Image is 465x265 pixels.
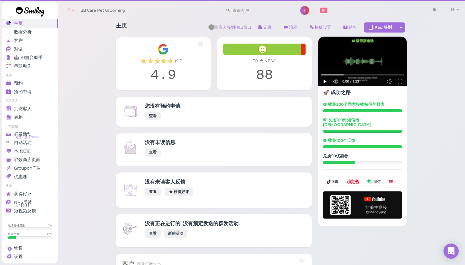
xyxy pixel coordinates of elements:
[80,2,125,19] span: BB Care Pet Grooming
[14,38,23,43] span: 客户
[338,22,362,33] a: 销售
[165,188,193,196] a: 获得好评
[14,63,32,69] span: 串联动作
[14,166,41,171] span: Groupon广告
[145,139,177,145] h4: 没有未读信息.
[2,207,58,215] a: 短视频反馈
[2,105,58,113] a: 到访客人
[2,244,58,252] a: 销售
[175,58,183,64] span: ( 96 )
[323,89,402,95] h4: 🚀 成功之路
[2,28,58,36] a: 数据分析
[145,112,161,120] a: 查看
[2,62,58,70] a: 串联动作
[14,157,40,162] span: 谷歌商店页面
[8,223,25,227] div: 电话分钟用量
[145,229,161,238] a: 查看
[2,155,58,164] a: 谷歌商店页面
[323,161,355,164] div: 20
[323,117,402,127] h5: 发送100封短信给[DEMOGRAPHIC_DATA]
[2,190,58,198] a: 获得好评
[2,53,58,62] a: 🤖 AI前台助手
[443,244,459,259] div: Open Intercom Messenger
[145,188,161,196] a: 查看
[2,19,58,28] a: 主页
[253,22,277,33] button: 记录
[2,73,58,78] li: 预约
[2,130,58,138] a: 群发活动 短信币量: $129.90
[318,37,407,86] img: AI receptionist
[364,22,397,33] div: iPad 签到
[14,21,23,26] span: 主页
[2,124,58,129] li: 市场营销
[223,58,306,64] div: 30-天 NPS®
[14,254,23,259] span: 设置
[14,29,32,35] span: 数据分析
[14,106,32,111] span: 到访客人
[2,36,58,45] a: 客户
[323,102,402,107] h5: 收集300个同意接收短信的顾客
[14,46,23,52] span: 对话
[164,229,187,238] a: 新的活动
[48,223,52,227] div: 1 %
[323,138,402,143] h5: 收集100个反馈
[2,79,58,87] a: 预约
[14,148,32,154] span: 本地页面
[14,174,27,179] span: 优惠卷
[14,208,36,214] span: 短视频反馈
[14,140,32,145] span: 自动活动
[122,182,139,198] img: Inbox
[2,87,58,96] a: 预约申请
[2,198,58,207] a: NPS反馈 NPS® 88
[14,131,32,137] span: 群发活动
[279,22,303,33] a: 演示
[116,22,127,34] h1: 主页
[46,232,52,236] div: 18 %
[122,103,139,119] img: Inbox
[145,220,240,226] h4: 没有正在进行的, 没有预定发送的群发活动.
[14,55,43,60] span: 🤖 AI前台助手
[219,25,251,34] span: 客人签到弹出窗口
[2,164,58,172] a: Groupon广告
[145,148,161,157] a: 查看
[367,179,381,184] img: wechat-a99521bb4f7854bbf8f190d1356e2cdb.png
[223,67,306,84] div: 88
[2,113,58,122] a: 表格
[14,89,32,94] span: 预约申请
[2,172,58,181] a: 优惠卷
[14,81,23,86] span: 预约
[122,139,139,156] img: Inbox
[145,179,193,185] h4: 没有未读客人反馈.
[122,220,139,237] img: Inbox
[2,147,58,155] a: 本地页面
[347,179,359,184] img: xhs-786d23addd57f6a2be217d5a65f4ab6b.png
[16,135,39,140] span: 短信币量: $129.90
[323,191,402,219] img: youtube-h-92280983ece59b2848f85fc261e8ffad.png
[2,45,58,53] a: 对话
[14,191,32,196] span: 获得好评
[158,44,169,55] img: Google__G__Logo-edd0e34f60d7ca4a2f4ece79cff21ae3.svg
[2,184,58,188] li: 反馈
[2,99,58,103] li: 到访客人
[122,67,204,84] div: 4.9
[8,232,19,236] div: 短信用量
[14,245,23,251] span: 销售
[230,5,292,15] input: 查询客户
[323,154,402,158] h5: 兑换50优惠券
[2,138,58,147] a: 自动活动
[304,22,337,33] a: 快捷设置
[2,252,58,261] a: 设置
[14,200,32,205] span: NPS反馈
[16,203,29,208] span: NPS® 88
[14,115,23,120] span: 表格
[145,103,182,109] h4: 您没有预约申请.
[327,179,339,184] img: douyin-2727e60b7b0d5d1bbe969c21619e8014.png
[349,25,357,30] span: 销售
